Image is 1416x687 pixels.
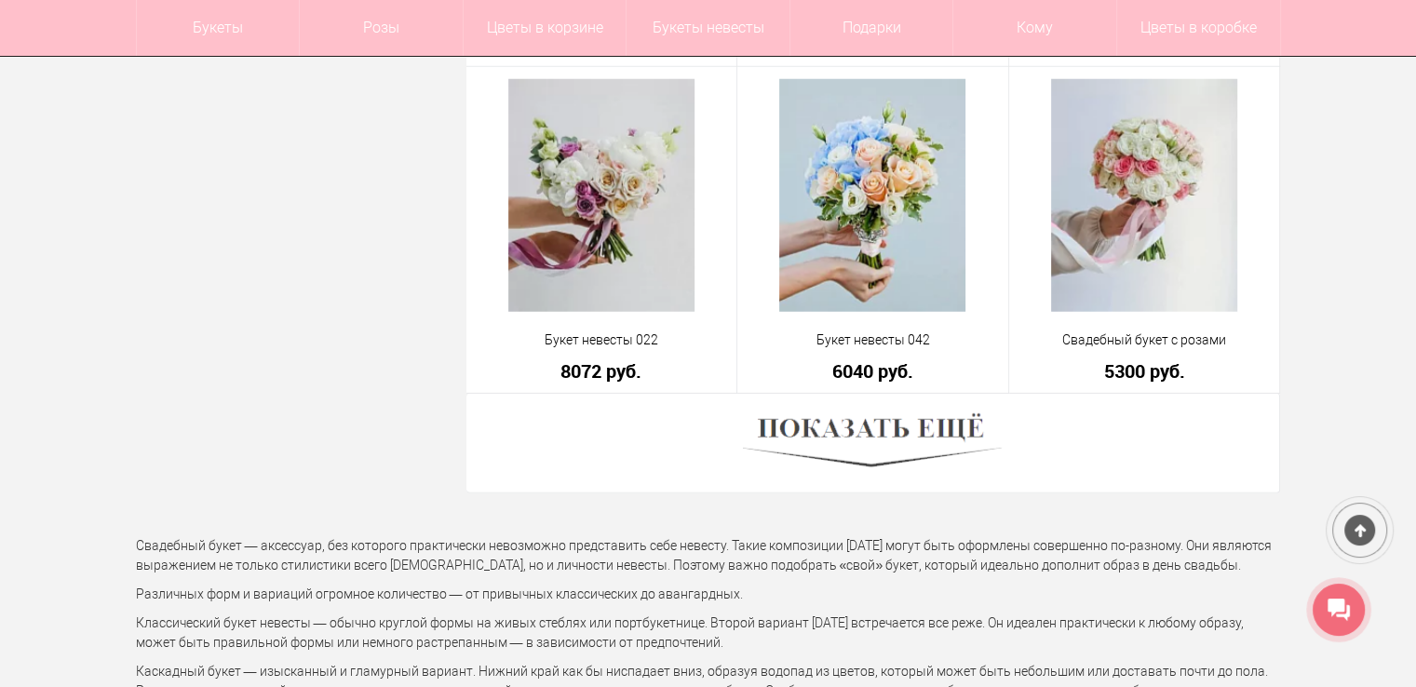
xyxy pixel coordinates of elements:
img: Букет невесты 042 [779,79,965,312]
a: 8072 руб. [479,361,725,381]
p: Свадебный букет — аксессуар, без которого практически невозможно представить себе невесту. Такие ... [136,536,1281,575]
a: Свадебный букет с розами [1021,330,1268,350]
p: Различных форм и вариаций огромное количество — от привычных классических до авангардных. [136,585,1281,604]
a: Букет невесты 022 [479,330,725,350]
a: 6040 руб. [749,361,996,381]
img: Показать ещё [743,408,1002,478]
img: Букет невесты 022 [508,79,695,312]
img: Свадебный букет с розами [1051,79,1237,312]
a: Показать ещё [743,435,1002,450]
a: Букет невесты 042 [749,330,996,350]
p: Классический букет невесты — обычно круглой формы на живых стеблях или портбукетнице. Второй вари... [136,613,1281,653]
a: 5300 руб. [1021,361,1268,381]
